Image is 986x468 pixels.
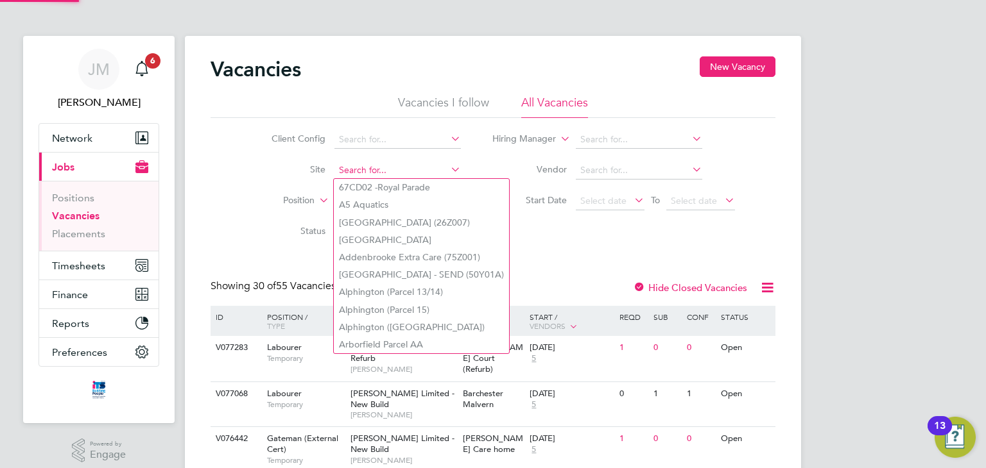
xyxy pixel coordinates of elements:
[718,306,774,328] div: Status
[52,346,107,358] span: Preferences
[463,342,523,374] span: [PERSON_NAME] Court (Refurb)
[334,214,509,231] li: [GEOGRAPHIC_DATA] (26Z007)
[39,181,159,251] div: Jobs
[398,95,489,118] li: Vacancies I follow
[52,228,105,240] a: Placements
[39,95,159,110] span: Joe Murray
[267,455,344,465] span: Temporary
[39,153,159,181] button: Jobs
[72,439,126,463] a: Powered byEngage
[616,306,650,328] div: Reqd
[334,319,509,336] li: Alphington ([GEOGRAPHIC_DATA])
[580,195,627,206] span: Select date
[576,162,702,180] input: Search for...
[334,266,509,283] li: [GEOGRAPHIC_DATA] - SEND (50Y01A)
[267,342,302,353] span: Labourer
[267,433,338,455] span: Gateman (External Cert)
[530,342,613,353] div: [DATE]
[334,231,509,249] li: [GEOGRAPHIC_DATA]
[52,288,88,301] span: Finance
[530,321,566,331] span: Vendors
[650,382,684,406] div: 1
[39,251,159,280] button: Timesheets
[267,399,344,410] span: Temporary
[252,225,325,237] label: Status
[493,194,567,206] label: Start Date
[530,353,538,364] span: 5
[212,336,257,360] div: V077283
[52,210,99,222] a: Vacancies
[350,410,456,420] span: [PERSON_NAME]
[616,382,650,406] div: 0
[129,49,155,90] a: 6
[530,444,538,455] span: 5
[334,249,509,266] li: Addenbrooke Extra Care (75Z001)
[350,455,456,465] span: [PERSON_NAME]
[650,336,684,360] div: 0
[39,338,159,366] button: Preferences
[211,56,301,82] h2: Vacancies
[52,132,92,144] span: Network
[530,389,613,399] div: [DATE]
[88,61,110,78] span: JM
[482,133,556,146] label: Hiring Manager
[530,433,613,444] div: [DATE]
[671,195,717,206] span: Select date
[241,194,315,207] label: Position
[934,426,946,442] div: 13
[334,162,461,180] input: Search for...
[350,433,454,455] span: [PERSON_NAME] Limited - New Build
[211,280,338,293] div: Showing
[252,133,325,144] label: Client Config
[257,306,347,337] div: Position /
[633,281,747,294] label: Hide Closed Vacancies
[521,95,588,118] li: All Vacancies
[252,163,325,175] label: Site
[350,364,456,374] span: [PERSON_NAME]
[526,306,616,338] div: Start /
[684,382,717,406] div: 1
[350,388,454,410] span: [PERSON_NAME] Limited - New Build
[212,382,257,406] div: V077068
[39,309,159,337] button: Reports
[616,427,650,451] div: 1
[145,53,160,69] span: 6
[684,427,717,451] div: 0
[90,449,126,460] span: Engage
[212,306,257,328] div: ID
[90,380,108,400] img: itsconstruction-logo-retina.png
[334,301,509,319] li: Alphington (Parcel 15)
[212,427,257,451] div: V076442
[267,388,302,399] span: Labourer
[718,382,774,406] div: Open
[463,433,523,455] span: [PERSON_NAME] Care home
[39,380,159,400] a: Go to home page
[334,283,509,301] li: Alphington (Parcel 13/14)
[23,36,175,423] nav: Main navigation
[334,196,509,213] li: A5 Aquatics
[647,192,664,208] span: To
[90,439,126,449] span: Powered by
[39,124,159,152] button: Network
[576,131,702,149] input: Search for...
[39,49,159,110] a: JM[PERSON_NAME]
[700,56,775,77] button: New Vacancy
[39,280,159,308] button: Finance
[463,388,503,410] span: Barchester Malvern
[650,427,684,451] div: 0
[684,336,717,360] div: 0
[718,336,774,360] div: Open
[684,306,717,328] div: Conf
[267,353,344,364] span: Temporary
[650,306,684,328] div: Sub
[530,399,538,410] span: 5
[253,280,276,292] span: 30 of
[52,260,105,272] span: Timesheets
[493,163,567,175] label: Vendor
[334,336,509,353] li: Arborfield Parcel AA
[52,161,74,173] span: Jobs
[334,131,461,149] input: Search for...
[52,317,89,330] span: Reports
[52,192,94,204] a: Positions
[334,179,509,196] li: 67CD02 -Royal Parade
